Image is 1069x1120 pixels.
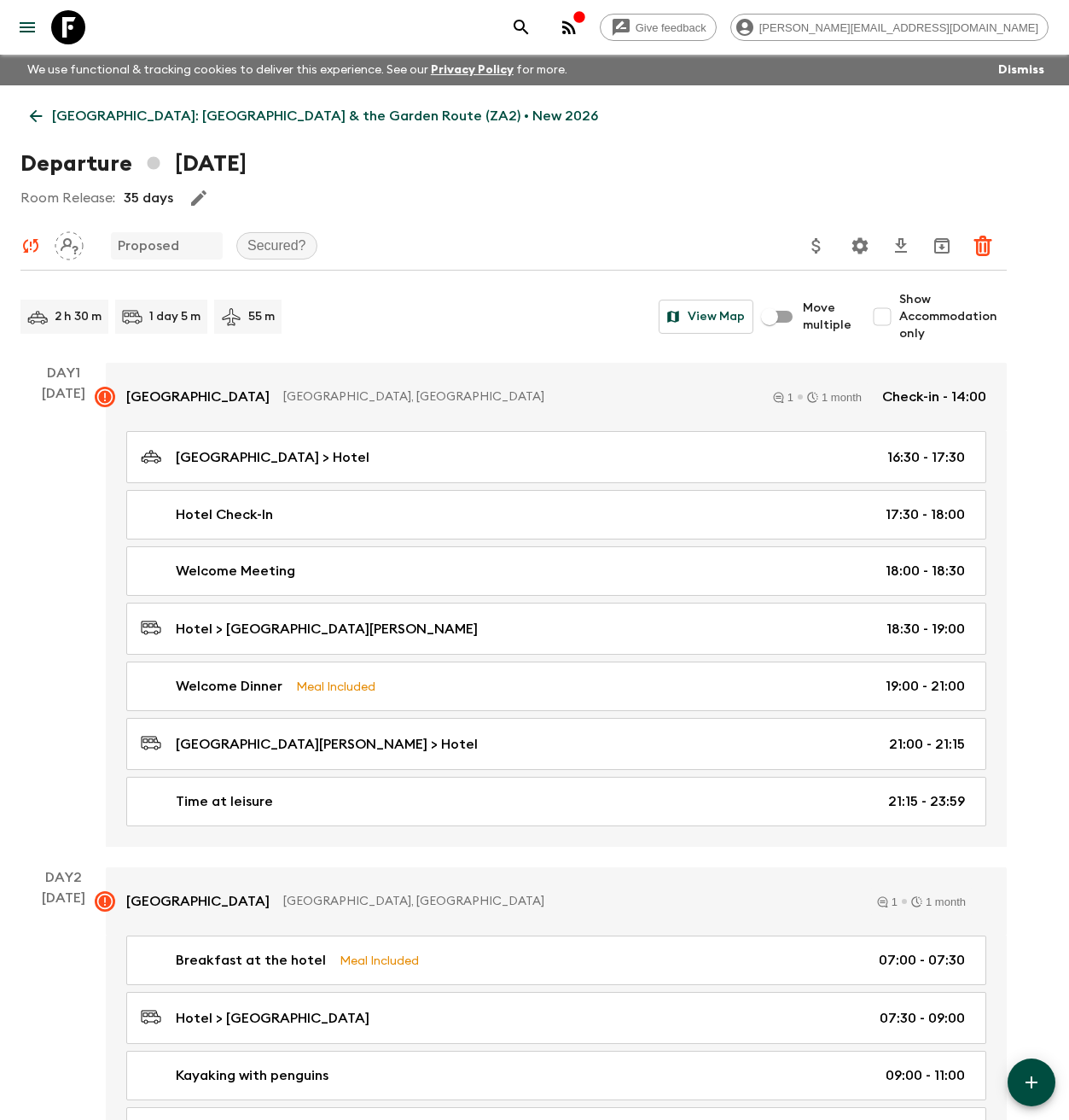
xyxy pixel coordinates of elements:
p: [GEOGRAPHIC_DATA]: [GEOGRAPHIC_DATA] & the Garden Route (ZA2) • New 2026 [52,106,598,126]
a: [GEOGRAPHIC_DATA][GEOGRAPHIC_DATA], [GEOGRAPHIC_DATA]11 monthCheck-in - 14:00 [106,363,1007,431]
a: Privacy Policy [431,64,514,76]
p: Proposed [118,236,179,256]
button: Download CSV [884,229,918,263]
a: Welcome Meeting18:00 - 18:30 [126,546,986,596]
p: 55 m [248,308,275,325]
a: Hotel > [GEOGRAPHIC_DATA]07:30 - 09:00 [126,992,986,1044]
p: Secured? [247,236,306,256]
div: 1 month [911,896,966,907]
a: [GEOGRAPHIC_DATA][GEOGRAPHIC_DATA], [GEOGRAPHIC_DATA]11 month [106,867,1007,936]
a: Breakfast at the hotelMeal Included07:00 - 07:30 [126,936,986,985]
a: Time at leisure21:15 - 23:59 [126,777,986,826]
p: Day 2 [20,867,106,888]
p: Room Release: [20,188,115,208]
a: [GEOGRAPHIC_DATA][PERSON_NAME] > Hotel21:00 - 21:15 [126,718,986,770]
a: Hotel > [GEOGRAPHIC_DATA][PERSON_NAME]18:30 - 19:00 [126,603,986,655]
p: Meal Included [340,951,419,970]
p: 21:15 - 23:59 [888,791,965,812]
p: Welcome Meeting [176,561,295,581]
p: [GEOGRAPHIC_DATA][PERSON_NAME] > Hotel [176,734,478,755]
a: Kayaking with penguins09:00 - 11:00 [126,1051,986,1100]
p: 16:30 - 17:30 [887,447,965,468]
p: [GEOGRAPHIC_DATA] > Hotel [176,447,369,468]
p: Hotel Check-In [176,505,273,525]
p: Time at leisure [176,791,273,812]
a: [GEOGRAPHIC_DATA]: [GEOGRAPHIC_DATA] & the Garden Route (ZA2) • New 2026 [20,99,607,133]
p: [GEOGRAPHIC_DATA] [126,891,270,912]
button: search adventures [504,10,538,44]
p: We use functional & tracking cookies to deliver this experience. See our for more. [20,55,574,85]
a: Give feedback [600,14,717,41]
button: Delete [966,229,1000,263]
a: Hotel Check-In17:30 - 18:00 [126,490,986,540]
p: Hotel > [GEOGRAPHIC_DATA][PERSON_NAME] [176,619,478,639]
p: 07:30 - 09:00 [880,1008,965,1029]
p: [GEOGRAPHIC_DATA], [GEOGRAPHIC_DATA] [283,388,752,405]
p: Day 1 [20,363,106,383]
h1: Departure [DATE] [20,147,247,181]
p: Kayaking with penguins [176,1065,328,1086]
p: 18:00 - 18:30 [886,561,965,581]
p: 09:00 - 11:00 [886,1065,965,1086]
a: Welcome DinnerMeal Included19:00 - 21:00 [126,662,986,711]
div: [DATE] [42,383,85,847]
span: [PERSON_NAME][EMAIL_ADDRESS][DOMAIN_NAME] [750,21,1048,34]
button: Update Price, Early Bird Discount and Costs [799,229,834,263]
p: 17:30 - 18:00 [886,505,965,525]
p: 35 days [124,188,173,208]
div: 1 month [807,392,862,403]
p: Meal Included [296,677,375,696]
p: Check-in - 14:00 [882,387,986,407]
p: 2 h 30 m [55,308,102,325]
button: View Map [659,300,753,334]
p: [GEOGRAPHIC_DATA], [GEOGRAPHIC_DATA] [283,893,857,910]
span: Move multiple [803,300,851,334]
p: Breakfast at the hotel [176,950,326,971]
p: [GEOGRAPHIC_DATA] [126,387,270,407]
button: Settings [843,229,877,263]
div: 1 [877,896,898,907]
p: 07:00 - 07:30 [879,950,965,971]
a: [GEOGRAPHIC_DATA] > Hotel16:30 - 17:30 [126,431,986,483]
span: Give feedback [626,21,716,34]
p: 18:30 - 19:00 [886,619,965,639]
span: Show Accommodation only [899,291,1007,342]
div: Secured? [236,232,317,260]
p: 21:00 - 21:15 [889,734,965,755]
div: [PERSON_NAME][EMAIL_ADDRESS][DOMAIN_NAME] [730,14,1049,41]
p: Hotel > [GEOGRAPHIC_DATA] [176,1008,369,1029]
svg: Unable to sync - Check prices and secured [20,236,41,256]
button: Archive (Completed, Cancelled or Unsynced Departures only) [925,229,959,263]
p: Welcome Dinner [176,676,282,697]
span: Assign pack leader [55,236,84,250]
p: 19:00 - 21:00 [886,676,965,697]
div: 1 [773,392,793,403]
button: menu [10,10,44,44]
p: 1 day 5 m [149,308,200,325]
button: Dismiss [994,58,1049,82]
